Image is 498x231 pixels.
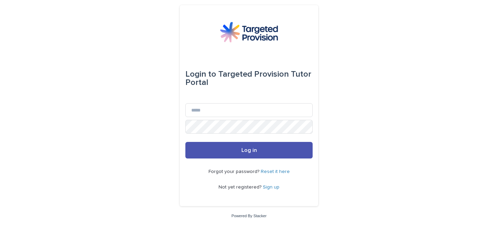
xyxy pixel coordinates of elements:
a: Reset it here [261,169,290,174]
div: Targeted Provision Tutor Portal [185,65,313,92]
span: Forgot your password? [209,169,261,174]
a: Sign up [263,185,279,190]
button: Log in [185,142,313,158]
span: Not yet registered? [219,185,263,190]
span: Login to [185,70,216,78]
a: Powered By Stacker [231,214,266,218]
img: M5nRWzHhSzIhMunXDL62 [220,22,278,42]
span: Log in [241,147,257,153]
